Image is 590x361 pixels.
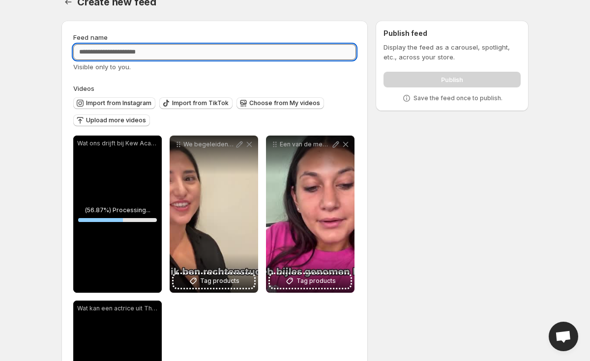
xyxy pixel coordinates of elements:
[170,136,258,293] div: We begeleiden deze studente al een tijdje met succes Samen werkten we doelgericht aan haar vakken...
[413,94,502,102] p: Save the feed once to publish.
[73,136,162,293] div: Wat ons drijft bij Kew Academy Studenten cht vooruithelpen(56.87%) Processing...56.87234038382999%
[249,99,320,107] span: Choose from My videos
[77,305,158,312] p: Wat kan een actrice uit Thuis n juriste jou leren Ontdek het in KEWTalks met [PERSON_NAME] KEWTal...
[73,33,108,41] span: Feed name
[86,116,146,124] span: Upload more videos
[280,140,331,148] p: Een van de meest intense momenten als bijlesgever was met studente [PERSON_NAME] die n vak moest ...
[73,84,94,92] span: Videos
[73,63,131,71] span: Visible only to you.
[200,276,239,286] span: Tag products
[383,42,521,62] p: Display the feed as a carousel, spotlight, etc., across your store.
[73,114,150,126] button: Upload more videos
[383,28,521,38] h2: Publish feed
[172,99,229,107] span: Import from TikTok
[270,274,351,288] button: Tag products
[266,136,354,293] div: Een van de meest intense momenten als bijlesgever was met studente [PERSON_NAME] die n vak moest ...
[296,276,336,286] span: Tag products
[86,99,151,107] span: Import from Instagram
[159,97,233,109] button: Import from TikTok
[73,97,155,109] button: Import from Instagram
[236,97,324,109] button: Choose from My videos
[183,140,235,148] p: We begeleiden deze studente al een tijdje met succes Samen werkten we doelgericht aan haar vakken...
[174,274,254,288] button: Tag products
[77,139,158,147] p: Wat ons drijft bij Kew Academy Studenten cht vooruithelpen
[549,322,578,351] a: Open chat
